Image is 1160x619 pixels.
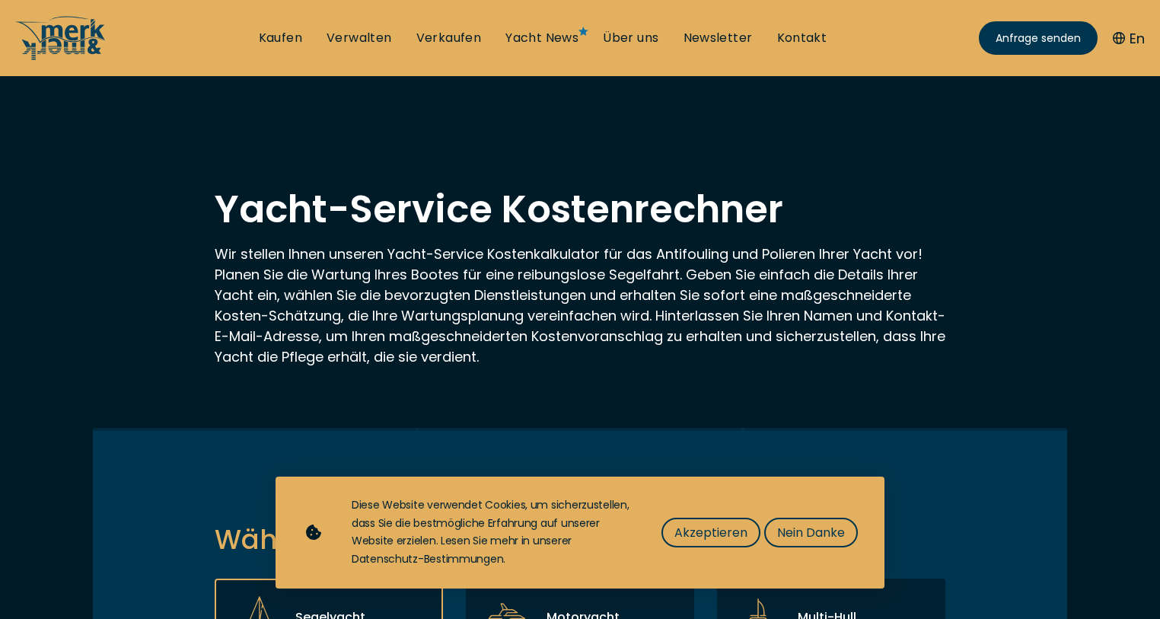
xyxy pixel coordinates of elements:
[996,30,1081,46] span: Anfrage senden
[777,30,827,46] a: Kontakt
[215,190,945,228] h1: Yacht-Service Kostenrechner
[684,30,753,46] a: Newsletter
[416,30,482,46] a: Verkaufen
[661,518,760,547] button: Akzeptieren
[603,30,658,46] a: Über uns
[352,551,503,566] a: Datenschutz-Bestimmungen
[352,496,631,569] div: Diese Website verwendet Cookies, um sicherzustellen, dass Sie die bestmögliche Erfahrung auf unse...
[259,30,302,46] a: Kaufen
[505,30,578,46] a: Yacht News
[215,519,945,560] p: Wählen Sie den Rumpftyp
[215,244,945,367] p: Wir stellen Ihnen unseren Yacht-Service Kostenkalkulator für das Antifouling und Polieren Ihrer Y...
[327,30,392,46] a: Verwalten
[979,21,1098,55] a: Anfrage senden
[1113,28,1145,49] button: En
[674,523,747,542] span: Akzeptieren
[764,518,858,547] button: Nein Danke
[777,523,845,542] span: Nein Danke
